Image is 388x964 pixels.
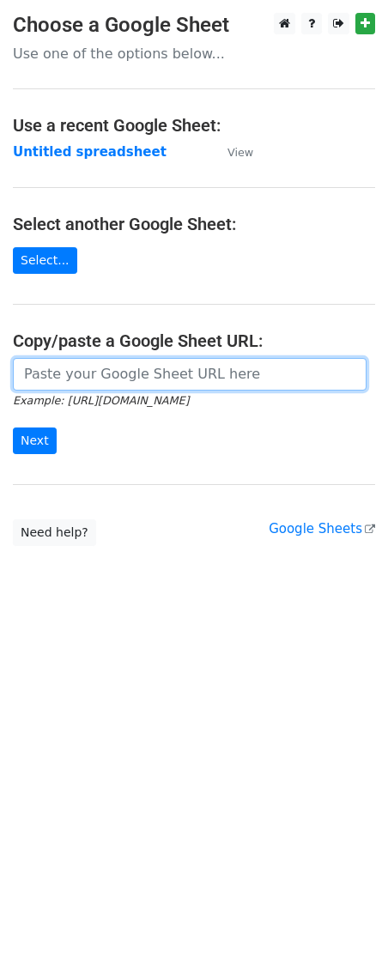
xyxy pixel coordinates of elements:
[13,519,96,546] a: Need help?
[13,115,375,136] h4: Use a recent Google Sheet:
[13,45,375,63] p: Use one of the options below...
[13,358,367,391] input: Paste your Google Sheet URL here
[227,146,253,159] small: View
[13,13,375,38] h3: Choose a Google Sheet
[13,144,167,160] a: Untitled spreadsheet
[13,427,57,454] input: Next
[13,330,375,351] h4: Copy/paste a Google Sheet URL:
[13,214,375,234] h4: Select another Google Sheet:
[210,144,253,160] a: View
[13,394,189,407] small: Example: [URL][DOMAIN_NAME]
[13,247,77,274] a: Select...
[269,521,375,537] a: Google Sheets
